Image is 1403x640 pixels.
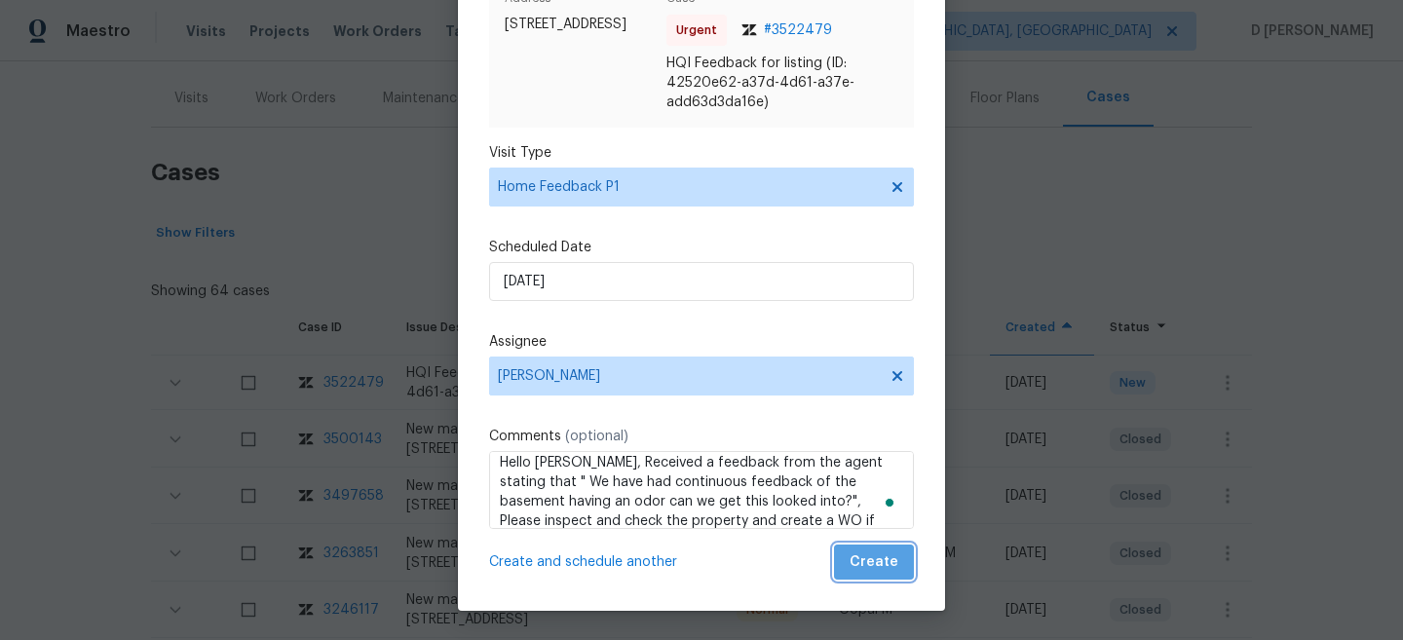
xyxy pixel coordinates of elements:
[565,430,628,443] span: (optional)
[666,54,898,112] span: HQI Feedback for listing (ID: 42520e62-a37d-4d61-a37e-add63d3da16e)
[489,238,914,257] label: Scheduled Date
[498,177,877,197] span: Home Feedback P1
[489,427,914,446] label: Comments
[505,15,659,34] span: [STREET_ADDRESS]
[764,20,832,40] span: # 3522479
[489,332,914,352] label: Assignee
[489,262,914,301] input: M/D/YYYY
[850,550,898,575] span: Create
[741,24,757,36] img: Zendesk Logo Icon
[489,552,677,572] span: Create and schedule another
[489,143,914,163] label: Visit Type
[489,451,914,529] textarea: To enrich screen reader interactions, please activate Accessibility in Grammarly extension settings
[834,545,914,581] button: Create
[498,368,880,384] span: [PERSON_NAME]
[676,20,725,40] span: Urgent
